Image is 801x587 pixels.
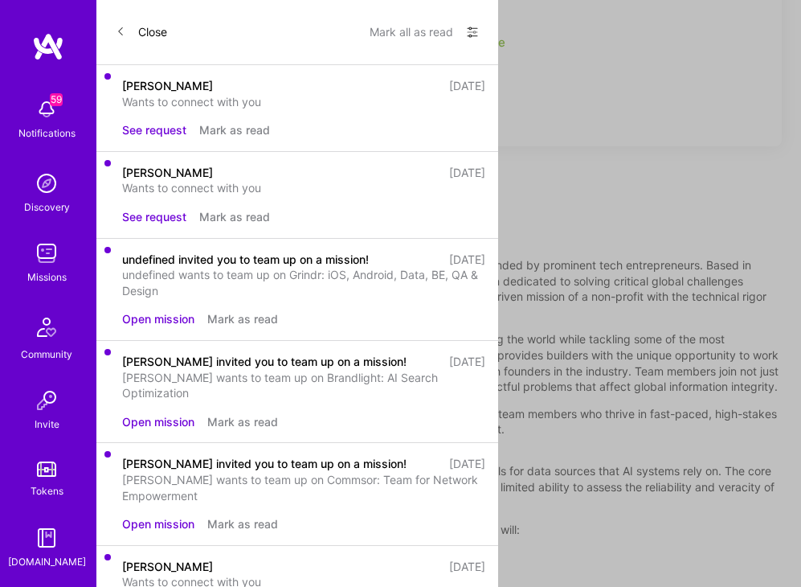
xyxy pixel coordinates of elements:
[35,417,59,433] div: Invite
[122,165,213,181] div: [PERSON_NAME]
[122,370,485,401] div: [PERSON_NAME] wants to team up on Brandlight: AI Search Optimization
[449,78,485,94] div: [DATE]
[31,522,63,554] img: guide book
[31,384,63,417] img: Invite
[27,308,66,347] img: Community
[122,354,407,370] div: [PERSON_NAME] invited you to team up on a mission!
[27,269,67,285] div: Missions
[24,199,70,216] div: Discovery
[18,125,76,142] div: Notifications
[207,311,278,327] button: Mark as read
[370,19,453,45] button: Mark all as read
[449,559,485,575] div: [DATE]
[31,93,63,125] img: bell
[122,516,194,532] button: Open mission
[122,122,186,138] button: See request
[122,559,213,575] div: [PERSON_NAME]
[449,252,485,268] div: [DATE]
[50,93,63,106] span: 59
[199,122,270,138] button: Mark as read
[8,554,86,570] div: [DOMAIN_NAME]
[207,414,278,430] button: Mark as read
[449,456,485,472] div: [DATE]
[32,32,64,61] img: logo
[122,94,485,110] div: Wants to connect with you
[122,456,407,472] div: [PERSON_NAME] invited you to team up on a mission!
[31,237,63,269] img: teamwork
[122,180,485,196] div: Wants to connect with you
[31,483,63,499] div: Tokens
[122,252,369,268] div: undefined invited you to team up on a mission!
[207,516,278,532] button: Mark as read
[122,472,485,503] div: [PERSON_NAME] wants to team up on Commsor: Team for Network Empowerment
[122,414,194,430] button: Open mission
[199,209,270,225] button: Mark as read
[122,209,186,225] button: See request
[122,78,213,94] div: [PERSON_NAME]
[116,19,167,45] button: Close
[21,347,72,363] div: Community
[31,167,63,199] img: discovery
[122,311,194,327] button: Open mission
[449,354,485,370] div: [DATE]
[449,165,485,181] div: [DATE]
[37,462,56,477] img: tokens
[122,267,485,298] div: undefined wants to team up on Grindr: iOS, Android, Data, BE, QA & Design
